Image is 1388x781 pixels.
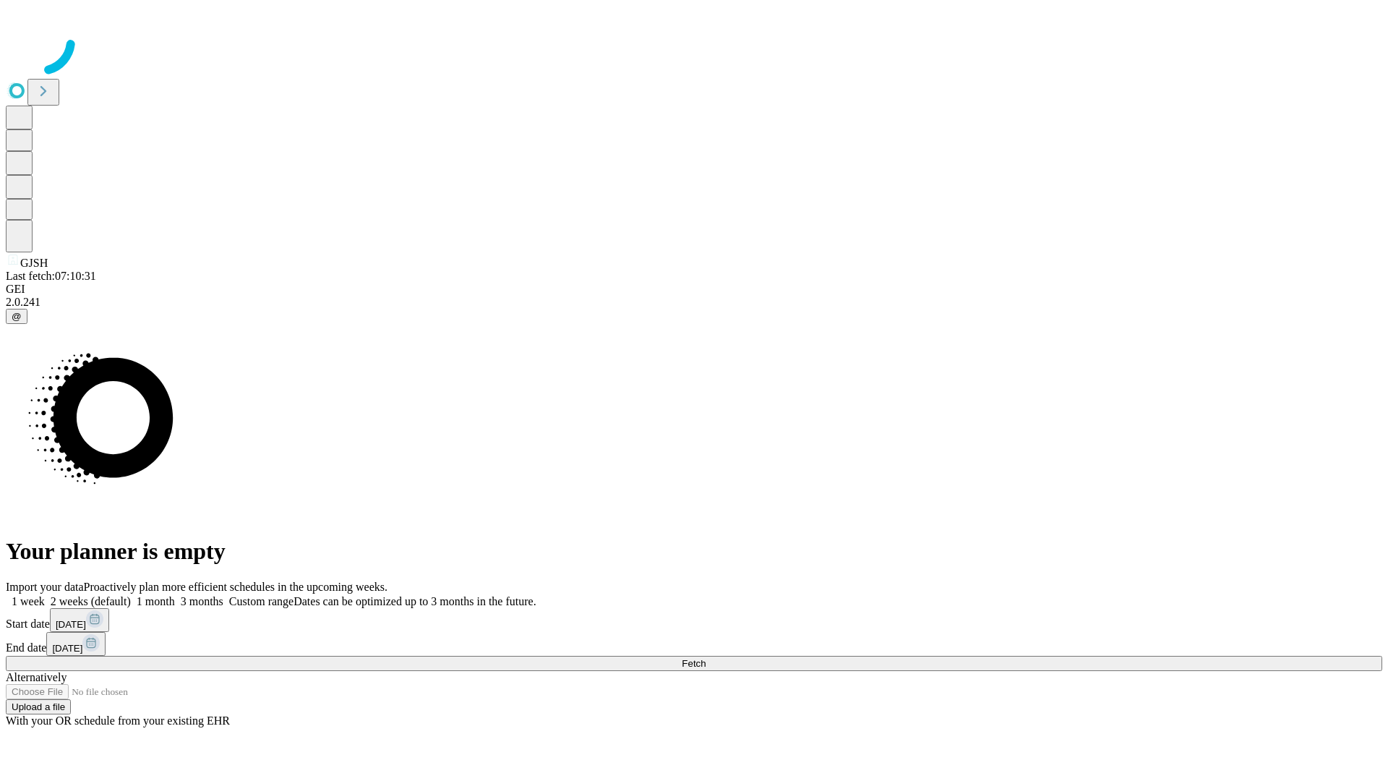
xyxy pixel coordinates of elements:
[6,538,1382,565] h1: Your planner is empty
[20,257,48,269] span: GJSH
[6,714,230,727] span: With your OR schedule from your existing EHR
[6,608,1382,632] div: Start date
[51,595,131,607] span: 2 weeks (default)
[6,309,27,324] button: @
[294,595,536,607] span: Dates can be optimized up to 3 months in the future.
[181,595,223,607] span: 3 months
[6,270,96,282] span: Last fetch: 07:10:31
[6,671,67,683] span: Alternatively
[52,643,82,654] span: [DATE]
[229,595,294,607] span: Custom range
[84,581,387,593] span: Proactively plan more efficient schedules in the upcoming weeks.
[56,619,86,630] span: [DATE]
[137,595,175,607] span: 1 month
[50,608,109,632] button: [DATE]
[6,283,1382,296] div: GEI
[46,632,106,656] button: [DATE]
[6,632,1382,656] div: End date
[12,595,45,607] span: 1 week
[682,658,706,669] span: Fetch
[6,699,71,714] button: Upload a file
[6,296,1382,309] div: 2.0.241
[6,581,84,593] span: Import your data
[6,656,1382,671] button: Fetch
[12,311,22,322] span: @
